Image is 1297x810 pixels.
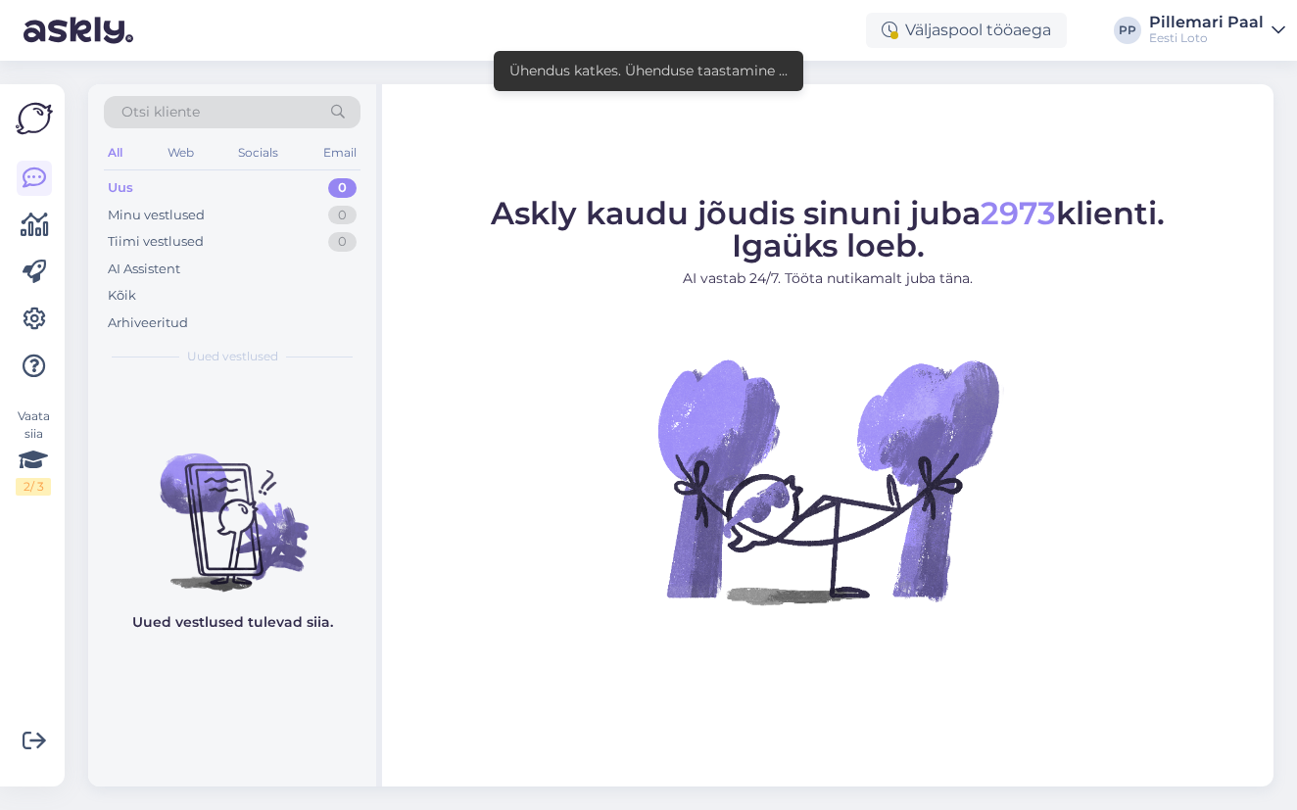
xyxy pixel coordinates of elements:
div: Kõik [108,286,136,306]
div: Vaata siia [16,407,51,496]
div: Email [319,140,360,166]
img: Askly Logo [16,100,53,137]
div: Eesti Loto [1149,30,1264,46]
div: 0 [328,206,357,225]
div: Väljaspool tööaega [866,13,1067,48]
div: 0 [328,232,357,252]
span: 2973 [981,194,1056,232]
div: Web [164,140,198,166]
p: Uued vestlused tulevad siia. [132,612,333,633]
div: 2 / 3 [16,478,51,496]
div: Socials [234,140,282,166]
a: Pillemari PaalEesti Loto [1149,15,1285,46]
div: Tiimi vestlused [108,232,204,252]
div: AI Assistent [108,260,180,279]
div: Minu vestlused [108,206,205,225]
img: No Chat active [651,305,1004,657]
div: Arhiveeritud [108,313,188,333]
span: Askly kaudu jõudis sinuni juba klienti. Igaüks loeb. [491,194,1165,264]
div: Ühendus katkes. Ühenduse taastamine ... [509,61,788,81]
img: No chats [88,418,376,595]
p: AI vastab 24/7. Tööta nutikamalt juba täna. [491,268,1165,289]
span: Otsi kliente [121,102,200,122]
div: Uus [108,178,133,198]
span: Uued vestlused [187,348,278,365]
div: PP [1114,17,1141,44]
div: 0 [328,178,357,198]
div: Pillemari Paal [1149,15,1264,30]
div: All [104,140,126,166]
